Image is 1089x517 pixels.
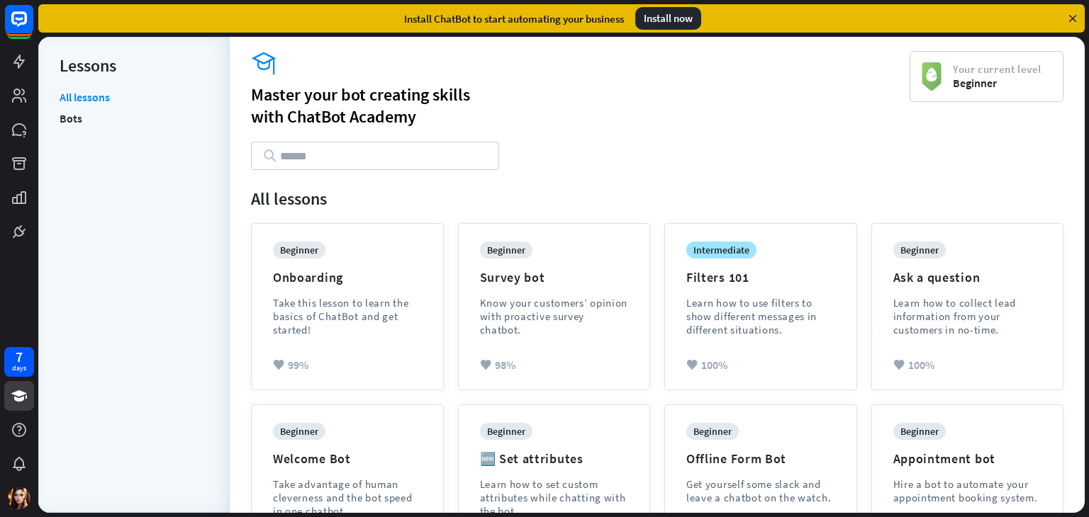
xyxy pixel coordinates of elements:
div: Learn how to collect lead information from your customers in no-time. [893,296,1042,336]
div: Learn how to use filters to show different messages in different situations. [686,296,835,336]
div: Welcome Bot [273,450,351,467]
div: Appointment bot [893,450,996,467]
span: 98% [495,358,515,372]
span: Beginner [953,76,1041,90]
i: heart [273,360,284,370]
div: 7 [16,351,23,363]
div: Offline Form Bot [686,450,786,467]
div: Hire a bot to automate your appointment booking system. [893,477,1042,504]
a: All lessons [60,90,110,108]
a: Bots [60,108,82,129]
div: beginner [686,423,739,440]
i: academy [251,51,910,76]
div: beginner [893,423,946,440]
div: beginner [893,242,946,258]
div: Take this lesson to learn the basics of ChatBot and get started! [273,296,422,336]
div: Know your customers’ opinion with proactive survey chatbot. [480,296,629,336]
span: 99% [288,358,308,372]
button: Open LiveChat chat widget [11,6,54,48]
div: Get yourself some slack and leave a chatbot on the watch. [686,477,835,504]
div: Install ChatBot to start automating your business [404,12,624,25]
div: Filters 101 [686,269,749,285]
div: beginner [273,423,325,440]
span: Your current level [953,62,1041,76]
div: beginner [480,423,532,440]
span: 100% [701,358,727,372]
div: Survey bot [480,269,545,285]
div: Lessons [60,55,208,76]
div: Ask a question [893,269,981,285]
i: heart [480,360,491,370]
div: Install now [635,7,701,30]
div: Master your bot creating skills with ChatBot Academy [251,84,910,127]
div: Onboarding [273,269,343,285]
div: All lessons [251,188,1063,210]
div: 🆕 Set attributes [480,450,583,467]
div: beginner [273,242,325,258]
i: heart [686,360,698,370]
i: heart [893,360,905,370]
span: 100% [908,358,934,372]
div: intermediate [686,242,756,258]
a: 7 days [4,347,34,377]
div: days [12,363,26,373]
div: beginner [480,242,532,258]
